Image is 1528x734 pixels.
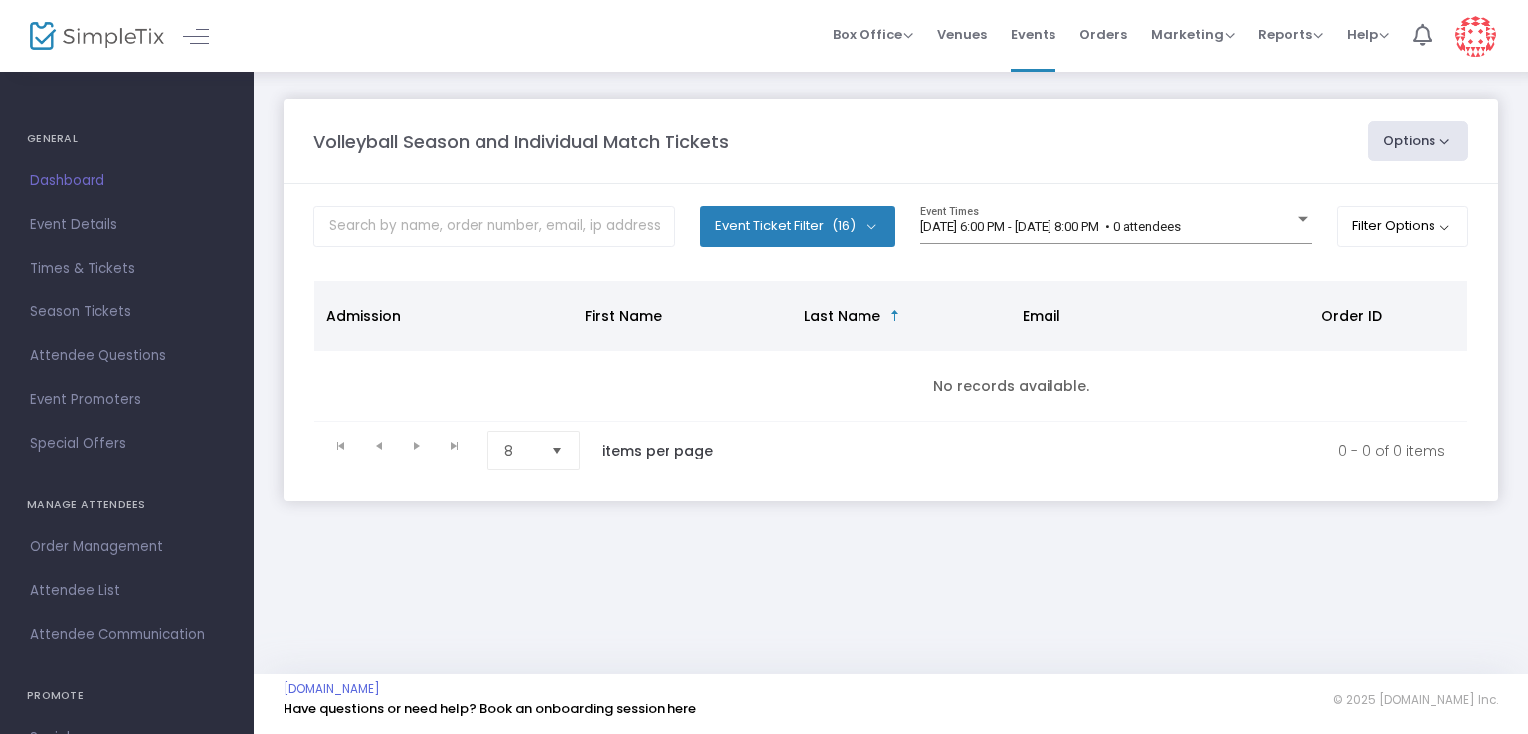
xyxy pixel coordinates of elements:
[937,9,987,60] span: Venues
[30,256,224,281] span: Times & Tickets
[1258,25,1323,44] span: Reports
[326,306,401,326] span: Admission
[30,343,224,369] span: Attendee Questions
[1337,206,1469,246] button: Filter Options
[804,306,880,326] span: Last Name
[1347,25,1389,44] span: Help
[313,206,675,247] input: Search by name, order number, email, ip address
[30,578,224,604] span: Attendee List
[30,387,224,413] span: Event Promoters
[543,432,571,469] button: Select
[27,485,227,525] h4: MANAGE ATTENDEES
[1023,306,1060,326] span: Email
[504,441,535,460] span: 8
[284,681,380,697] a: [DOMAIN_NAME]
[1368,121,1469,161] button: Options
[284,699,696,718] a: Have questions or need help? Book an onboarding session here
[1151,25,1235,44] span: Marketing
[833,25,913,44] span: Box Office
[1079,9,1127,60] span: Orders
[1011,9,1055,60] span: Events
[1321,306,1382,326] span: Order ID
[602,441,713,460] label: items per page
[30,212,224,238] span: Event Details
[27,676,227,716] h4: PROMOTE
[30,622,224,647] span: Attendee Communication
[1333,692,1498,708] span: © 2025 [DOMAIN_NAME] Inc.
[30,534,224,560] span: Order Management
[700,206,895,246] button: Event Ticket Filter(16)
[27,119,227,159] h4: GENERAL
[920,219,1181,234] span: [DATE] 6:00 PM - [DATE] 8:00 PM • 0 attendees
[755,431,1445,470] kendo-pager-info: 0 - 0 of 0 items
[30,431,224,457] span: Special Offers
[313,128,729,155] m-panel-title: Volleyball Season and Individual Match Tickets
[585,306,662,326] span: First Name
[314,281,1467,422] div: Data table
[30,168,224,194] span: Dashboard
[887,308,903,324] span: Sortable
[30,299,224,325] span: Season Tickets
[832,218,856,234] span: (16)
